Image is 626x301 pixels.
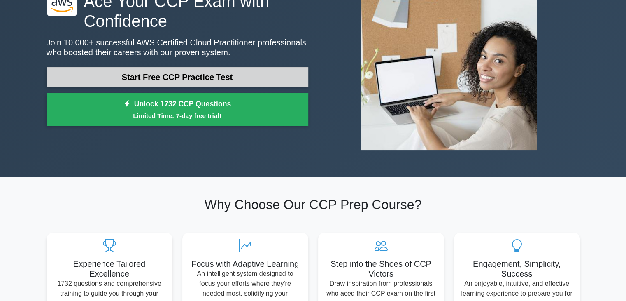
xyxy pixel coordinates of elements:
[461,259,573,279] h5: Engagement, Simplicity, Success
[47,67,308,87] a: Start Free CCP Practice Test
[47,38,308,57] p: Join 10,000+ successful AWS Certified Cloud Practitioner professionals who boosted their careers ...
[47,93,308,126] a: Unlock 1732 CCP QuestionsLimited Time: 7-day free trial!
[189,259,302,269] h5: Focus with Adaptive Learning
[325,259,438,279] h5: Step into the Shoes of CCP Victors
[47,197,580,212] h2: Why Choose Our CCP Prep Course?
[53,259,166,279] h5: Experience Tailored Excellence
[57,111,298,120] small: Limited Time: 7-day free trial!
